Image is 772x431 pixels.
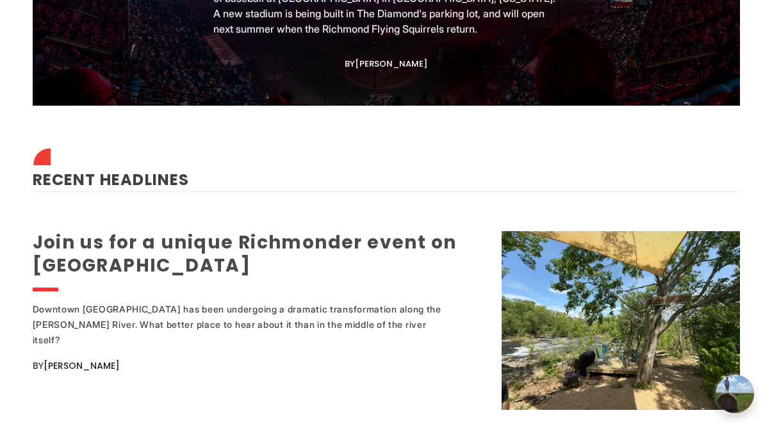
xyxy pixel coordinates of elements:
[705,368,772,431] iframe: portal-trigger
[502,231,740,410] img: Join us for a unique Richmonder event on Sharp's Island
[345,59,427,69] div: By
[33,152,740,191] h2: Recent Headlines
[33,358,486,373] div: By
[33,302,449,348] div: Downtown [GEOGRAPHIC_DATA] has been undergoing a dramatic transformation along the [PERSON_NAME] ...
[33,230,457,278] a: Join us for a unique Richmonder event on [GEOGRAPHIC_DATA]
[355,58,427,70] a: [PERSON_NAME]
[44,359,120,372] a: [PERSON_NAME]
